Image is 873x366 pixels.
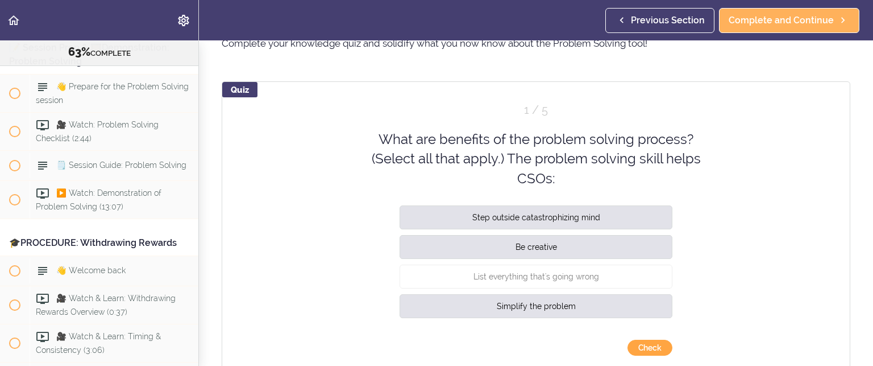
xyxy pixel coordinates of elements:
span: Previous Section [631,14,705,27]
span: ▶️ Watch: Demonstration of Problem Solving (13:07) [36,188,161,211]
span: 👋 Welcome back [56,266,126,275]
p: Complete your knowledge quiz and solidify what you now know about the Problem Solving tool! [222,35,850,52]
svg: Settings Menu [177,14,190,27]
button: Step outside catastrophizing mind [400,205,672,229]
span: 🎥 Watch & Learn: Timing & Consistency (3:06) [36,332,161,354]
button: List everything that's going wrong [400,265,672,289]
span: Step outside catastrophizing mind [472,213,600,222]
span: 👋 Prepare for the Problem Solving session [36,82,189,104]
span: 63% [68,45,90,59]
span: 🗒️ Session Guide: Problem Solving [56,161,186,170]
button: submit answer [627,340,672,356]
a: Complete and Continue [719,8,859,33]
div: Quiz [222,82,257,97]
button: Be creative [400,235,672,259]
span: Be creative [516,242,557,252]
svg: Back to course curriculum [7,14,20,27]
a: Previous Section [605,8,714,33]
span: 🎥 Watch: Problem Solving Checklist (2:44) [36,120,159,142]
div: COMPLETE [14,45,184,60]
span: Complete and Continue [729,14,834,27]
span: Simplify the problem [497,302,576,311]
div: What are benefits of the problem solving process? (Select all that apply.) The problem solving sk... [371,130,701,188]
span: 🎥 Watch & Learn: Withdrawing Rewards Overview (0:37) [36,294,176,316]
div: Question 1 out of 5 [400,102,672,118]
button: Simplify the problem [400,294,672,318]
span: List everything that's going wrong [473,272,599,281]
